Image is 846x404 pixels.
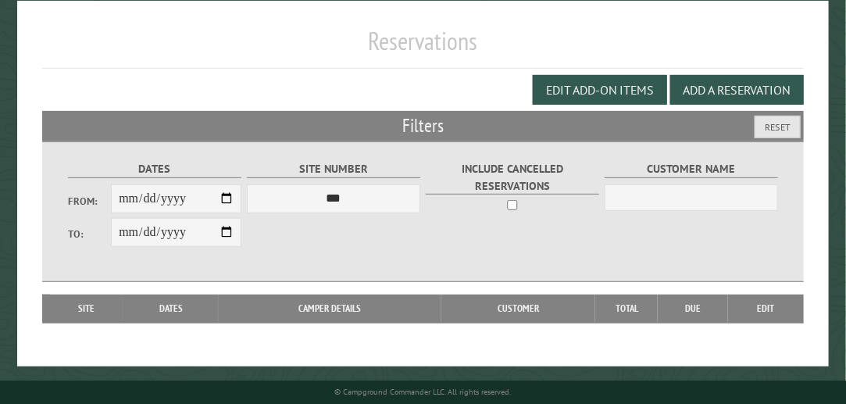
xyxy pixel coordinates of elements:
[605,160,779,178] label: Customer Name
[219,295,441,323] th: Camper Details
[42,111,804,141] h2: Filters
[247,160,421,178] label: Site Number
[441,295,595,323] th: Customer
[658,295,728,323] th: Due
[68,227,112,241] label: To:
[595,295,658,323] th: Total
[670,75,804,105] button: Add a Reservation
[68,194,112,209] label: From:
[334,387,511,397] small: © Campground Commander LLC. All rights reserved.
[426,160,600,195] label: Include Cancelled Reservations
[533,75,667,105] button: Edit Add-on Items
[755,116,801,138] button: Reset
[728,295,804,323] th: Edit
[50,295,123,323] th: Site
[68,160,242,178] label: Dates
[123,295,219,323] th: Dates
[42,26,804,69] h1: Reservations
